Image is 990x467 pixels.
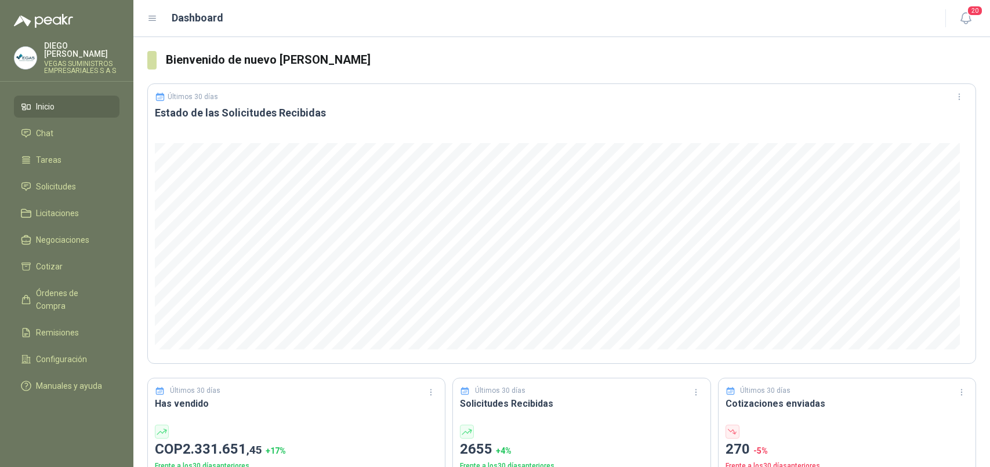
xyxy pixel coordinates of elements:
[726,439,969,461] p: 270
[155,106,969,120] h3: Estado de las Solicitudes Recibidas
[967,5,983,16] span: 20
[14,256,119,278] a: Cotizar
[155,439,438,461] p: COP
[460,439,703,461] p: 2655
[172,10,223,26] h1: Dashboard
[740,385,790,396] p: Últimos 30 días
[14,322,119,344] a: Remisiones
[460,396,703,411] h3: Solicitudes Recibidas
[14,47,37,69] img: Company Logo
[183,441,262,457] span: 2.331.651
[14,176,119,198] a: Solicitudes
[36,154,61,166] span: Tareas
[955,8,976,29] button: 20
[44,42,119,58] p: DIEGO [PERSON_NAME]
[14,14,73,28] img: Logo peakr
[14,348,119,370] a: Configuración
[14,96,119,118] a: Inicio
[36,127,53,140] span: Chat
[170,385,220,396] p: Últimos 30 días
[36,287,108,312] span: Órdenes de Compra
[14,375,119,397] a: Manuales y ayuda
[14,149,119,171] a: Tareas
[246,443,262,457] span: ,45
[726,396,969,411] h3: Cotizaciones enviadas
[36,353,87,366] span: Configuración
[36,207,79,220] span: Licitaciones
[14,202,119,224] a: Licitaciones
[36,260,63,273] span: Cotizar
[155,396,438,411] h3: Has vendido
[266,446,286,455] span: + 17 %
[36,233,89,246] span: Negociaciones
[36,380,102,392] span: Manuales y ayuda
[14,282,119,317] a: Órdenes de Compra
[36,100,55,113] span: Inicio
[166,51,976,69] h3: Bienvenido de nuevo [PERSON_NAME]
[14,122,119,144] a: Chat
[496,446,512,455] span: + 4 %
[36,326,79,339] span: Remisiones
[168,93,218,101] p: Últimos 30 días
[753,446,768,455] span: -5 %
[14,229,119,251] a: Negociaciones
[36,180,76,193] span: Solicitudes
[475,385,525,396] p: Últimos 30 días
[44,60,119,74] p: VEGAS SUMINISTROS EMPRESARIALES S A S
